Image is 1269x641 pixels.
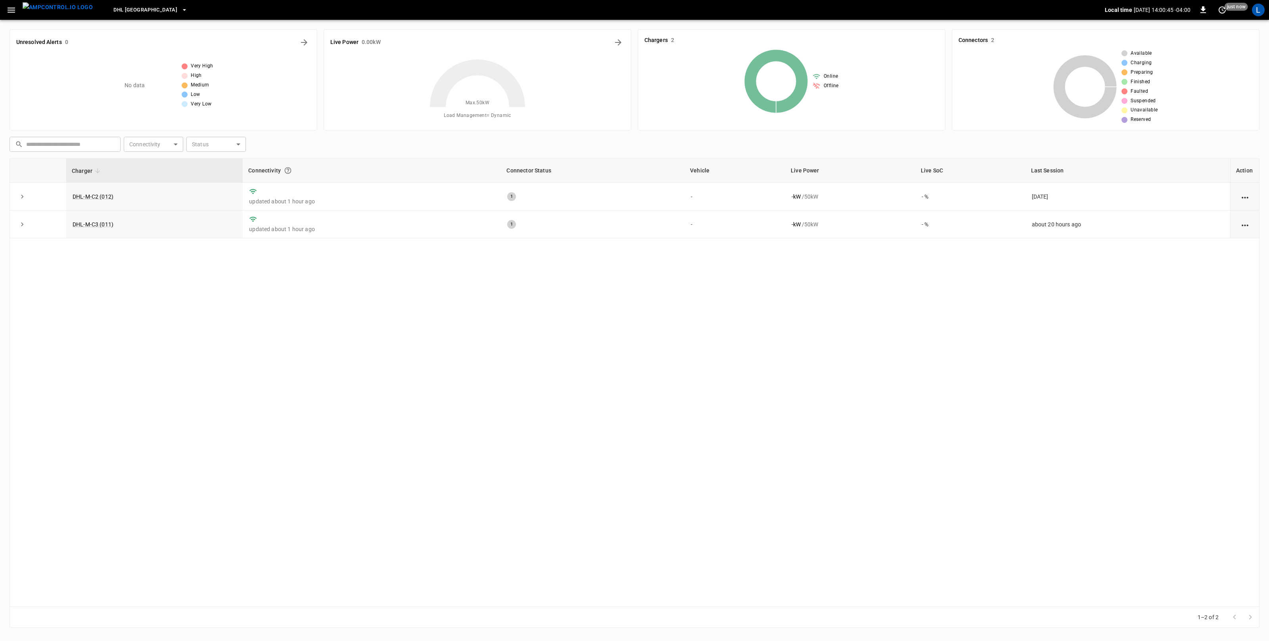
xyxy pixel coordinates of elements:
[249,225,495,233] p: updated about 1 hour ago
[915,210,1025,238] td: - %
[1131,88,1148,96] span: Faulted
[125,81,145,90] p: No data
[191,62,213,70] span: Very High
[915,183,1025,210] td: - %
[73,221,113,228] a: DHL-M-C3 (011)
[330,38,358,47] h6: Live Power
[1240,193,1250,201] div: action cell options
[191,91,200,99] span: Low
[1131,69,1153,77] span: Preparing
[65,38,68,47] h6: 0
[1026,159,1230,183] th: Last Session
[1131,50,1152,57] span: Available
[1252,4,1265,16] div: profile-icon
[16,218,28,230] button: expand row
[915,159,1025,183] th: Live SoC
[281,163,295,178] button: Connection between the charger and our software.
[644,36,668,45] h6: Chargers
[110,2,191,18] button: DHL [GEOGRAPHIC_DATA]
[16,38,62,47] h6: Unresolved Alerts
[792,220,909,228] div: / 50 kW
[1131,106,1158,114] span: Unavailable
[792,220,801,228] p: - kW
[1198,613,1219,621] p: 1–2 of 2
[23,2,93,12] img: ampcontrol.io logo
[444,112,511,120] span: Load Management = Dynamic
[612,36,625,49] button: Energy Overview
[1134,6,1190,14] p: [DATE] 14:00:45 -04:00
[1131,116,1151,124] span: Reserved
[298,36,311,49] button: All Alerts
[671,36,674,45] h6: 2
[684,183,785,210] td: -
[248,163,495,178] div: Connectivity
[1131,78,1150,86] span: Finished
[684,159,785,183] th: Vehicle
[792,193,801,201] p: - kW
[792,193,909,201] div: / 50 kW
[1230,159,1259,183] th: Action
[113,6,177,15] span: DHL [GEOGRAPHIC_DATA]
[1216,4,1229,16] button: set refresh interval
[1240,220,1250,228] div: action cell options
[958,36,988,45] h6: Connectors
[16,191,28,203] button: expand row
[1225,3,1248,11] span: just now
[249,197,495,205] p: updated about 1 hour ago
[785,159,915,183] th: Live Power
[501,159,684,183] th: Connector Status
[1105,6,1132,14] p: Local time
[191,81,209,89] span: Medium
[72,166,103,176] span: Charger
[507,192,516,201] div: 1
[824,82,839,90] span: Offline
[1026,183,1230,210] td: [DATE]
[191,72,202,80] span: High
[824,73,838,80] span: Online
[362,38,381,47] h6: 0.00 kW
[991,36,994,45] h6: 2
[1026,210,1230,238] td: about 20 hours ago
[507,220,516,229] div: 1
[684,210,785,238] td: -
[73,193,113,200] a: DHL-M-C2 (012)
[1131,97,1156,105] span: Suspended
[1131,59,1152,67] span: Charging
[466,99,489,107] span: Max. 50 kW
[191,100,211,108] span: Very Low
